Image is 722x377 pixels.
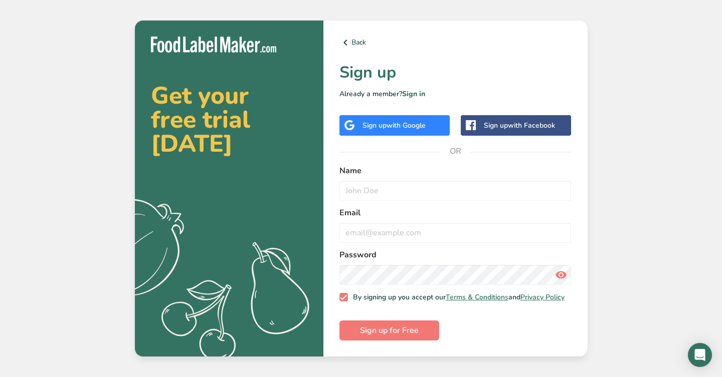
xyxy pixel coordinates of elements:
[339,207,572,219] label: Email
[339,165,572,177] label: Name
[339,37,572,49] a: Back
[339,249,572,261] label: Password
[151,84,307,156] h2: Get your free trial [DATE]
[339,89,572,99] p: Already a member?
[688,343,712,367] div: Open Intercom Messenger
[360,324,419,336] span: Sign up for Free
[339,181,572,201] input: John Doe
[363,120,426,131] div: Sign up
[348,293,565,302] span: By signing up you accept our and
[440,136,470,166] span: OR
[484,120,555,131] div: Sign up
[508,121,555,130] span: with Facebook
[387,121,426,130] span: with Google
[339,223,572,243] input: email@example.com
[520,292,565,302] a: Privacy Policy
[151,37,276,53] img: Food Label Maker
[339,320,439,340] button: Sign up for Free
[402,89,425,99] a: Sign in
[339,61,572,85] h1: Sign up
[446,292,508,302] a: Terms & Conditions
